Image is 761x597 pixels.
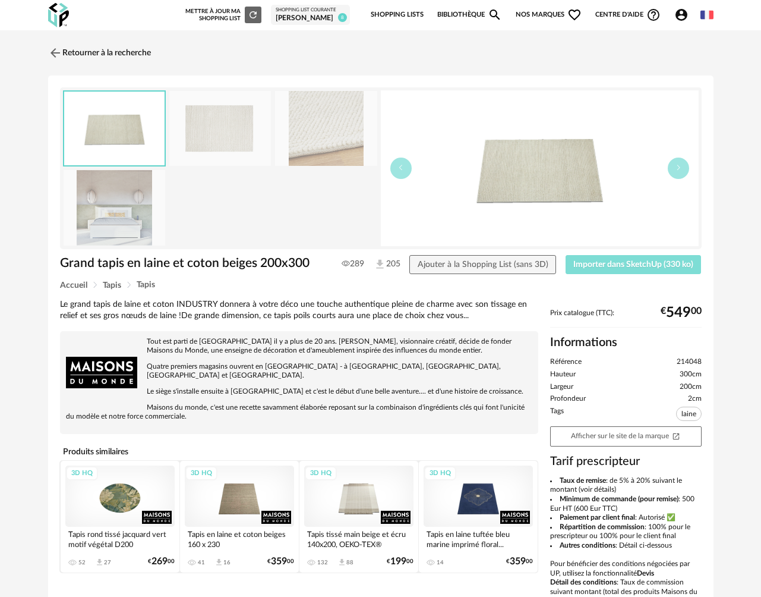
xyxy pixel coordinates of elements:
button: Importer dans SketchUp (330 ko) [566,255,702,274]
div: 3D HQ [66,466,98,481]
a: 3D HQ Tapis tissé main beige et écru 140x200, OEKO-TEX® 132 Download icon 88 €19900 [299,461,418,573]
div: Tapis rond tissé jacquard vert motif végétal D200 [65,527,175,551]
span: 549 [666,309,691,317]
span: Help Circle Outline icon [646,8,661,22]
div: Le grand tapis de laine et coton INDUSTRY donnera à votre déco une touche authentique pleine de c... [60,299,538,322]
img: OXP [48,3,69,27]
span: 2cm [688,394,702,404]
img: grand-tapis-en-laine-et-coton-beiges-200x300-1000-1-28-214048_2.jpg [275,91,377,166]
span: 300cm [680,370,702,379]
div: 16 [223,559,230,566]
div: € 00 [661,309,702,317]
div: 3D HQ [185,466,217,481]
img: svg+xml;base64,PHN2ZyB3aWR0aD0iMjQiIGhlaWdodD0iMjQiIHZpZXdCb3g9IjAgMCAyNCAyNCIgZmlsbD0ibm9uZSIgeG... [48,46,62,60]
a: 3D HQ Tapis rond tissé jacquard vert motif végétal D200 52 Download icon 27 €26900 [61,461,179,573]
b: Détail des conditions [550,579,617,586]
a: Shopping Lists [371,2,424,27]
p: Le siège s'installe ensuite à [GEOGRAPHIC_DATA] et c'est le début d'une belle aventure.... et d'u... [66,387,532,396]
span: Ajouter à la Shopping List (sans 3D) [418,260,548,269]
span: 359 [510,558,526,565]
b: Minimum de commande (pour remise) [560,495,678,502]
span: 199 [390,558,406,565]
div: 14 [437,559,444,566]
div: € 00 [148,558,175,565]
span: Référence [550,357,582,367]
span: Nos marques [516,2,582,27]
div: 132 [317,559,328,566]
span: Importer dans SketchUp (330 ko) [573,260,693,269]
span: Refresh icon [248,12,258,18]
p: Maisons du monde, c'est une recette savamment élaborée reposant sur la combinaison d'ingrédients ... [66,403,532,421]
h2: Informations [550,335,702,350]
span: 289 [342,259,364,269]
img: thumbnail.png [64,92,165,166]
li: : 100% pour le prescripteur ou 100% pour le client final [550,523,702,541]
div: 41 [198,559,205,566]
div: € 00 [267,558,294,565]
span: 214048 [677,357,702,367]
span: 205 [374,258,389,271]
div: 27 [104,559,111,566]
div: Tapis en laine et coton beiges 160 x 230 [185,527,294,551]
h1: Grand tapis en laine et coton beiges 200x300 [60,255,320,271]
p: Quatre premiers magasins ouvrent en [GEOGRAPHIC_DATA] - à [GEOGRAPHIC_DATA], [GEOGRAPHIC_DATA], [... [66,362,532,380]
div: € 00 [387,558,413,565]
li: : 500 Eur HT (600 Eur TTC) [550,495,702,513]
span: Download icon [337,558,346,567]
span: Heart Outline icon [567,8,582,22]
span: Accueil [60,281,87,290]
span: Open In New icon [672,432,680,439]
h3: Tarif prescripteur [550,454,702,469]
div: Shopping List courante [276,7,345,13]
b: Répartition de commission [560,523,645,530]
b: Paiement par client final [560,514,635,521]
b: Autres conditions [560,542,615,549]
span: laine [676,407,702,421]
img: grand-tapis-en-laine-et-coton-beiges-200x300-1000-1-28-214048_1.jpg [169,91,271,166]
h4: Produits similaires [60,444,538,460]
a: Shopping List courante [PERSON_NAME] 8 [276,7,345,23]
li: : de 5% à 20% suivant le montant (voir détails) [550,476,702,495]
img: Téléchargements [374,258,386,271]
span: Tapis [137,281,155,289]
p: Tout est parti de [GEOGRAPHIC_DATA] il y a plus de 20 ans. [PERSON_NAME], visionnaire créatif, dé... [66,337,532,355]
span: Hauteur [550,370,576,379]
div: Breadcrumb [60,281,702,290]
span: Download icon [214,558,223,567]
div: Tapis tissé main beige et écru 140x200, OEKO-TEX® [304,527,413,551]
a: BibliothèqueMagnify icon [437,2,503,27]
a: 3D HQ Tapis en laine tuftée bleu marine imprimé floral... 14 €35900 [419,461,538,573]
span: Magnify icon [488,8,502,22]
span: 269 [151,558,168,565]
b: Taux de remise [560,477,606,484]
div: 3D HQ [305,466,337,481]
span: Largeur [550,382,573,392]
span: Account Circle icon [674,8,694,22]
span: Tapis [103,281,121,290]
a: 3D HQ Tapis en laine et coton beiges 160 x 230 41 Download icon 16 €35900 [180,461,299,573]
img: grand-tapis-en-laine-et-coton-beiges-200x300-1000-1-28-214048_9.jpg [64,170,166,246]
div: 3D HQ [424,466,456,481]
div: Prix catalogue (TTC): [550,309,702,328]
span: Tags [550,407,564,423]
b: Devis [637,570,654,577]
span: Profondeur [550,394,586,404]
div: Tapis en laine tuftée bleu marine imprimé floral... [424,527,533,551]
button: Ajouter à la Shopping List (sans 3D) [409,255,556,274]
span: 200cm [680,382,702,392]
span: Centre d'aideHelp Circle Outline icon [595,8,661,22]
div: [PERSON_NAME] [276,14,345,23]
div: € 00 [506,558,533,565]
span: 8 [338,13,347,22]
div: Mettre à jour ma Shopping List [185,7,261,23]
a: Afficher sur le site de la marqueOpen In New icon [550,426,702,447]
img: fr [700,8,713,21]
img: thumbnail.png [381,90,699,246]
li: : Autorisé ✅ [550,513,702,523]
li: : Détail ci-dessous [550,541,702,551]
div: 52 [78,559,86,566]
div: 88 [346,559,353,566]
span: Download icon [95,558,104,567]
span: 359 [271,558,287,565]
a: Retourner à la recherche [48,40,151,66]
